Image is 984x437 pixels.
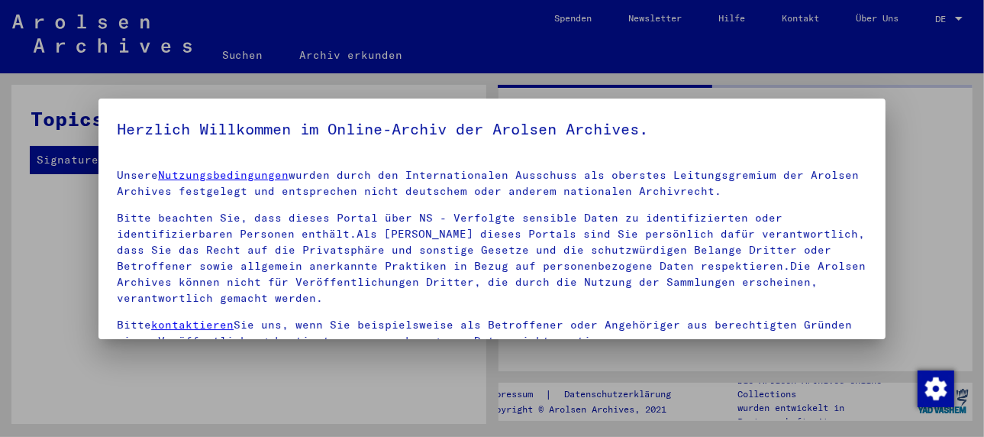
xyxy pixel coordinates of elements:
[158,168,289,182] a: Nutzungsbedingungen
[151,318,234,332] a: kontaktieren
[918,371,954,407] img: Zustimmung ändern
[117,210,867,306] p: Bitte beachten Sie, dass dieses Portal über NS - Verfolgte sensible Daten zu identifizierten oder...
[117,117,867,141] h5: Herzlich Willkommen im Online-Archiv der Arolsen Archives.
[117,317,867,349] p: Bitte Sie uns, wenn Sie beispielsweise als Betroffener oder Angehöriger aus berechtigten Gründen ...
[117,167,867,199] p: Unsere wurden durch den Internationalen Ausschuss als oberstes Leitungsgremium der Arolsen Archiv...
